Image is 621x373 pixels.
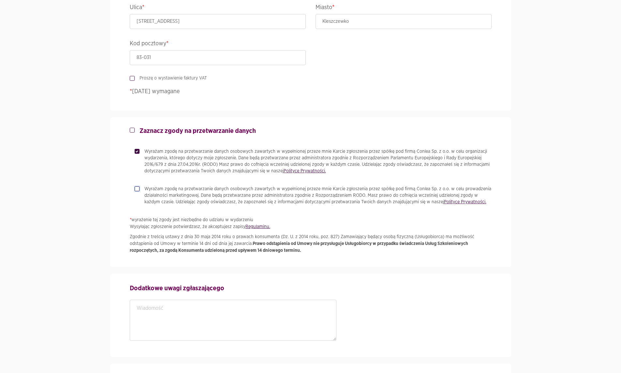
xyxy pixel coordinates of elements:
p: [DATE] wymagane [130,87,492,96]
p: Zgodnie z treścią ustawy z dnia 30 maja 2014 roku o prawach konsumenta (Dz. U. z 2014 roku, poz. ... [130,234,492,254]
legend: Miasto [316,3,492,14]
p: Wyrażam zgodę na przetwarzanie danych osobowych zawartych w wypełnionej przeze mnie Karcie zgłosz... [144,186,492,205]
input: Kod pocztowy [130,50,306,65]
a: Polityce Prywatności. [444,200,486,204]
input: Ulica [130,14,306,29]
label: Proszę o wystawienie faktury VAT [135,75,207,81]
p: Wyrażam zgodę na przetwarzanie danych osobowych zawartych w wypełnionej przeze mnie Karcie zgłosz... [144,148,492,174]
p: wyrażenie tej zgody jest niezbędne do udziału w wydarzeniu [130,217,492,230]
a: Regulaminu. [245,224,270,229]
span: Wysyłając zgłoszenie potwierdzasz, że akceptujesz zapisy [130,224,270,229]
legend: Kod pocztowy [130,39,306,50]
input: Miasto [316,14,492,29]
a: Polityce Prywatności. [284,169,326,173]
strong: Prawo odstąpienia od Umowy nie przysługuje Usługobiorcy w przypadku świadczenia Usług Szkoleniowy... [130,241,468,253]
legend: Ulica [130,3,306,14]
strong: Dodatkowe uwagi zgłaszającego [130,285,224,292]
strong: Zaznacz zgody na przetwarzanie danych [140,128,256,134]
